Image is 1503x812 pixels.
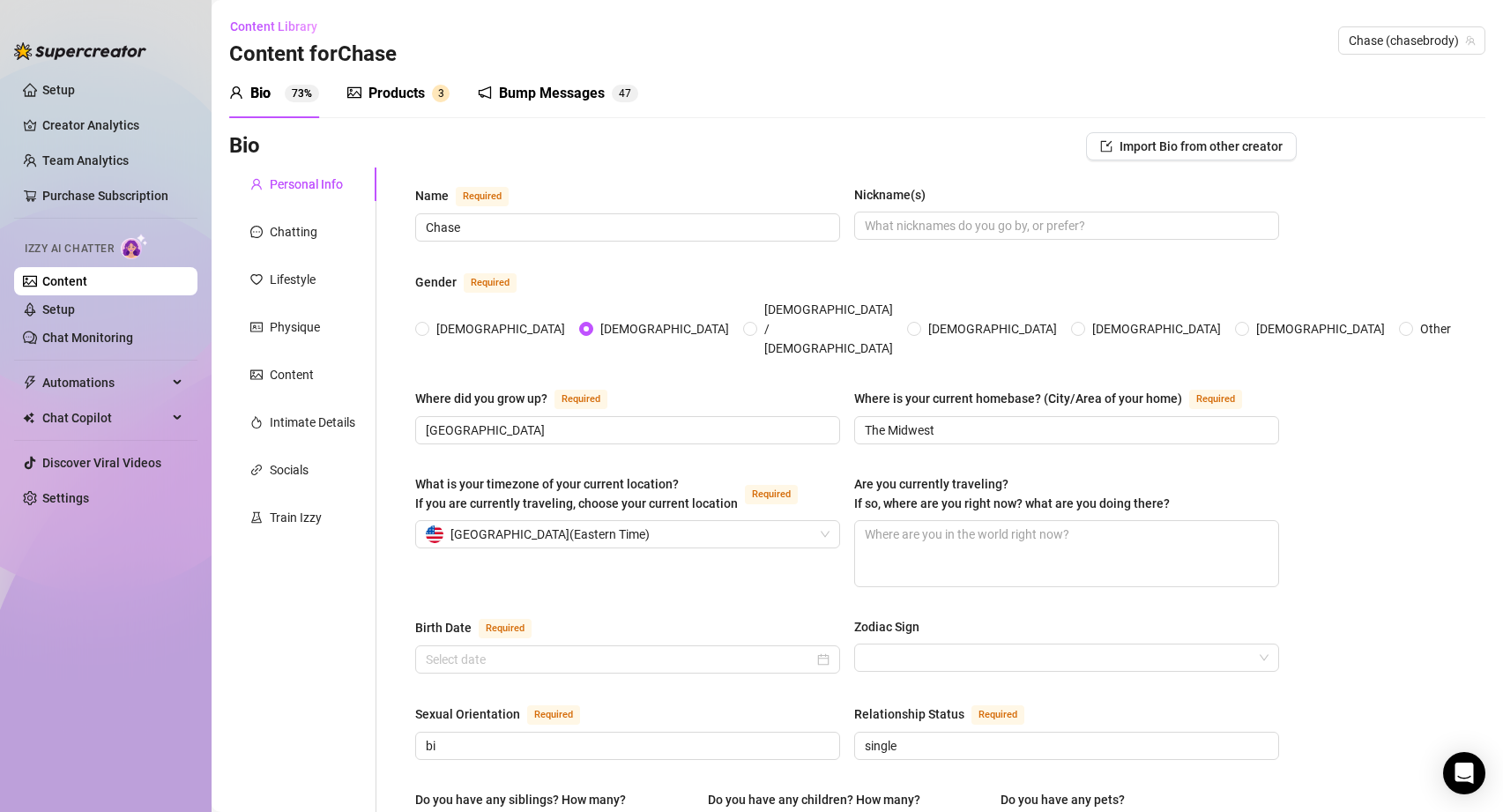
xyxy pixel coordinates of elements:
[270,365,314,384] div: Content
[229,86,243,100] span: user
[865,736,1265,756] input: Relationship Status
[854,617,932,637] label: Zodiac Sign
[229,12,331,41] button: Content Library
[415,186,449,205] div: Name
[1085,319,1228,339] span: [DEMOGRAPHIC_DATA]
[554,390,607,409] span: Required
[250,178,263,190] span: user
[865,216,1265,235] input: Nickname(s)
[415,389,547,408] div: Where did you grow up?
[1465,35,1476,46] span: team
[478,86,492,100] span: notification
[854,185,938,205] label: Nickname(s)
[426,421,826,440] input: Where did you grow up?
[426,650,814,669] input: Birth Date
[1001,790,1137,809] label: Do you have any pets?
[415,272,457,292] div: Gender
[270,222,317,242] div: Chatting
[347,86,361,100] span: picture
[1189,390,1242,409] span: Required
[42,83,75,97] a: Setup
[270,460,309,480] div: Socials
[854,704,1044,725] label: Relationship Status
[250,273,263,286] span: heart
[854,185,926,205] div: Nickname(s)
[619,87,625,100] span: 4
[270,508,322,527] div: Train Izzy
[499,83,605,104] div: Bump Messages
[1100,140,1112,153] span: import
[42,182,183,210] a: Purchase Subscription
[415,790,638,809] label: Do you have any siblings? How many?
[479,619,532,638] span: Required
[250,321,263,333] span: idcard
[230,19,317,34] span: Content Library
[854,389,1182,408] div: Where is your current homebase? (City/Area of your home)
[612,85,638,102] sup: 47
[42,274,87,288] a: Content
[229,132,260,160] h3: Bio
[854,704,964,724] div: Relationship Status
[429,319,572,339] span: [DEMOGRAPHIC_DATA]
[854,617,919,637] div: Zodiac Sign
[1349,27,1475,54] span: Chase (chasebrody)
[1443,752,1485,794] div: Open Intercom Messenger
[415,477,738,510] span: What is your timezone of your current location? If you are currently traveling, choose your curre...
[432,85,450,102] sup: 3
[971,705,1024,725] span: Required
[745,485,798,504] span: Required
[270,317,320,337] div: Physique
[527,705,580,725] span: Required
[270,175,343,194] div: Personal Info
[464,273,517,293] span: Required
[456,187,509,206] span: Required
[250,369,263,381] span: picture
[14,42,146,60] img: logo-BBDzfeDw.svg
[1120,139,1283,153] span: Import Bio from other creator
[415,618,472,637] div: Birth Date
[270,270,316,289] div: Lifestyle
[1001,790,1125,809] div: Do you have any pets?
[42,404,167,432] span: Chat Copilot
[415,704,520,724] div: Sexual Orientation
[42,302,75,317] a: Setup
[625,87,631,100] span: 7
[250,511,263,524] span: experiment
[42,456,161,470] a: Discover Viral Videos
[415,790,626,809] div: Do you have any siblings? How many?
[250,464,263,476] span: link
[23,376,37,390] span: thunderbolt
[854,388,1261,409] label: Where is your current homebase? (City/Area of your home)
[42,369,167,397] span: Automations
[42,331,133,345] a: Chat Monitoring
[438,87,444,100] span: 3
[250,416,263,428] span: fire
[757,300,900,358] span: [DEMOGRAPHIC_DATA] / [DEMOGRAPHIC_DATA]
[42,111,183,139] a: Creator Analytics
[270,413,355,432] div: Intimate Details
[42,491,89,505] a: Settings
[415,704,599,725] label: Sexual Orientation
[121,234,148,259] img: AI Chatter
[426,218,826,237] input: Name
[25,241,114,257] span: Izzy AI Chatter
[426,736,826,756] input: Sexual Orientation
[593,319,736,339] span: [DEMOGRAPHIC_DATA]
[415,388,627,409] label: Where did you grow up?
[708,790,920,809] div: Do you have any children? How many?
[426,525,443,543] img: us
[921,319,1064,339] span: [DEMOGRAPHIC_DATA]
[368,83,425,104] div: Products
[1086,132,1297,160] button: Import Bio from other creator
[865,421,1265,440] input: Where is your current homebase? (City/Area of your home)
[1249,319,1392,339] span: [DEMOGRAPHIC_DATA]
[229,41,397,69] h3: Content for Chase
[415,185,528,206] label: Name
[415,272,536,293] label: Gender
[285,85,319,102] sup: 73%
[1413,319,1458,339] span: Other
[250,83,271,104] div: Bio
[250,226,263,238] span: message
[854,477,1170,510] span: Are you currently traveling? If so, where are you right now? what are you doing there?
[23,412,34,424] img: Chat Copilot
